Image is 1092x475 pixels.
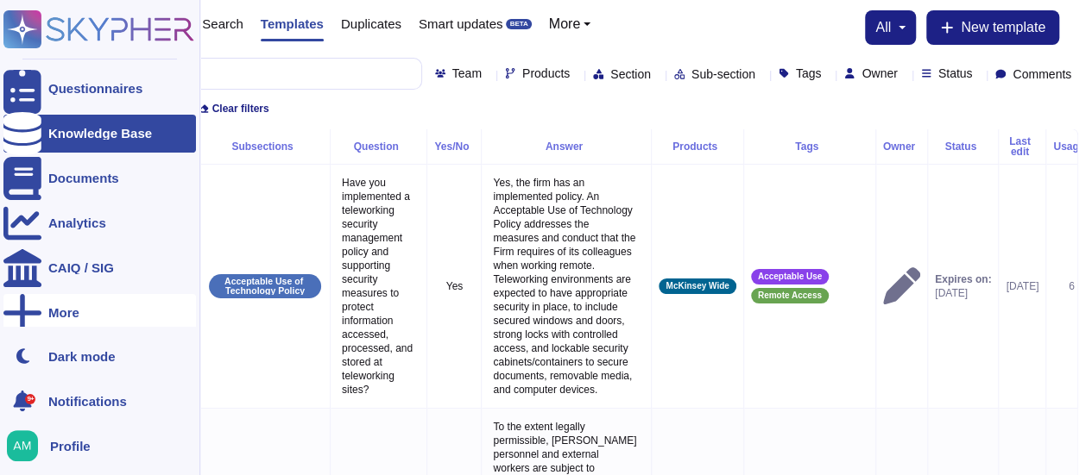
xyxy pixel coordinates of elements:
span: Smart updates [419,17,503,30]
button: More [549,17,591,31]
span: [DATE] [935,286,991,300]
div: Tags [751,141,868,152]
span: Duplicates [341,17,401,30]
div: Usage [1053,141,1089,152]
div: More [48,306,79,319]
span: Clear filters [212,103,269,114]
button: user [3,427,50,465]
span: Notifications [48,395,127,408]
p: Yes [434,279,474,293]
div: Questionnaires [48,82,142,95]
span: McKinsey Wide [666,282,729,291]
div: Yes/No [434,141,474,152]
div: 6 [1053,279,1089,293]
div: Subsections [207,141,323,152]
div: Dark mode [48,350,116,363]
div: Knowledge Base [48,127,152,140]
span: Search [202,17,243,30]
span: Status [938,67,973,79]
span: Products [522,67,570,79]
a: Knowledge Base [3,115,196,153]
img: user [7,430,38,461]
button: New template [926,10,1059,45]
span: Acceptable Use [758,272,822,281]
span: Section [610,68,651,80]
span: Profile [50,440,91,453]
button: all [875,21,906,34]
span: Owner [862,67,897,79]
div: Documents [48,172,119,184]
div: BETA [506,19,531,29]
p: Acceptable Use of Technology Policy [215,277,315,295]
a: Questionnaires [3,70,196,108]
a: CAIQ / SIG [3,249,196,287]
span: all [875,21,891,34]
input: Search by keywords [68,59,421,89]
div: Owner [883,141,920,152]
a: Analytics [3,204,196,242]
span: More [549,17,580,31]
div: Products [659,141,735,152]
div: CAIQ / SIG [48,261,114,274]
span: Templates [261,17,324,30]
span: Team [452,67,482,79]
div: Answer [489,141,644,152]
div: 9+ [25,394,35,404]
a: Documents [3,159,196,197]
div: [DATE] [1006,279,1038,293]
span: Comments [1013,68,1071,80]
p: Yes, the firm has an implemented policy. An Acceptable Use of Technology Policy addresses the mea... [489,172,644,401]
span: Tags [796,67,822,79]
span: Expires on: [935,272,991,286]
span: New template [961,21,1045,34]
p: Have you implemented a teleworking security management policy and supporting security measures to... [338,172,420,401]
span: Sub-section [691,68,755,80]
span: Remote Access [758,291,822,300]
div: Question [338,141,420,152]
div: Analytics [48,216,106,229]
div: Last edit [1006,136,1038,157]
div: Status [935,141,991,152]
